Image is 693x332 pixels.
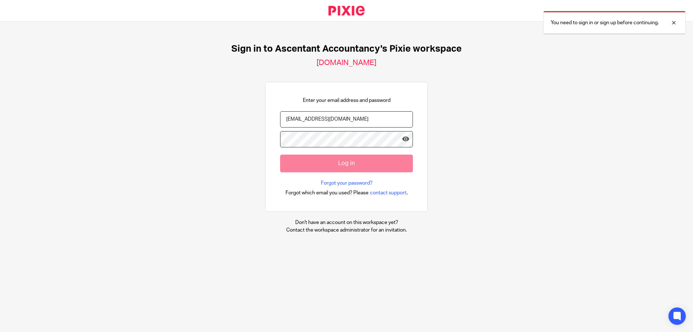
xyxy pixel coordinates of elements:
h2: [DOMAIN_NAME] [317,58,376,68]
span: Forgot which email you used? Please [286,189,369,197]
h1: Sign in to Ascentant Accountancy's Pixie workspace [231,43,462,55]
input: Log in [280,155,413,172]
div: . [286,189,408,197]
p: Enter your email address and password [303,97,391,104]
p: Don't have an account on this workspace yet? [286,219,407,226]
input: name@example.com [280,111,413,128]
span: contact support [370,189,406,197]
p: Contact the workspace administrator for an invitation. [286,227,407,234]
p: You need to sign in or sign up before continuing. [551,19,659,26]
a: Forgot your password? [321,180,372,187]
